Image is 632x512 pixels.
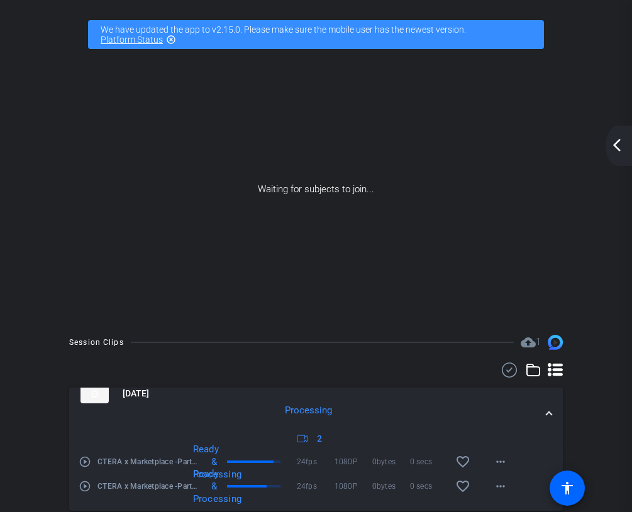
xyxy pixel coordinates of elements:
[335,455,372,468] span: 1080P
[97,455,202,468] span: CTERA x Marketplace -Partners- - Remote - 20 mins - Q-A - saimon-ctera.com-[PERSON_NAME]-2025-08-...
[279,403,338,418] div: Processing
[317,432,322,445] span: 2
[560,481,575,496] mat-icon: accessibility
[123,387,149,400] span: [DATE]
[69,336,124,349] div: Session Clips
[372,480,410,493] span: 0bytes
[410,455,448,468] span: 0 secs
[69,388,563,443] mat-expansion-panel-header: thumb-nail[DATE]Processing2
[297,455,335,468] span: 24fps
[80,384,109,403] img: thumb-nail
[372,455,410,468] span: 0bytes
[97,480,202,493] span: CTERA x Marketplace -Partners- - Remote - 20 mins - Q-A - saimon-ctera.com-[PERSON_NAME]-2025-08-...
[101,35,163,45] a: Platform Status
[521,335,541,350] span: Destinations for your clips
[521,335,536,350] mat-icon: cloud_upload
[79,455,91,468] mat-icon: play_circle_outline
[536,336,541,347] span: 1
[166,35,176,45] mat-icon: highlight_off
[455,454,470,469] mat-icon: favorite_border
[79,480,91,493] mat-icon: play_circle_outline
[335,480,372,493] span: 1080P
[609,138,624,153] mat-icon: arrow_back_ios_new
[297,480,335,493] span: 24fps
[88,20,544,49] div: We have updated the app to v2.15.0. Please make sure the mobile user has the newest version.
[455,479,470,494] mat-icon: favorite_border
[69,443,563,511] div: thumb-nail[DATE]Processing2
[548,335,563,350] img: Session clips
[493,454,508,469] mat-icon: more_horiz
[187,467,223,505] div: Ready & Processing
[410,480,448,493] span: 0 secs
[31,57,601,322] div: Waiting for subjects to join...
[187,443,223,481] div: Ready & Processing
[493,479,508,494] mat-icon: more_horiz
